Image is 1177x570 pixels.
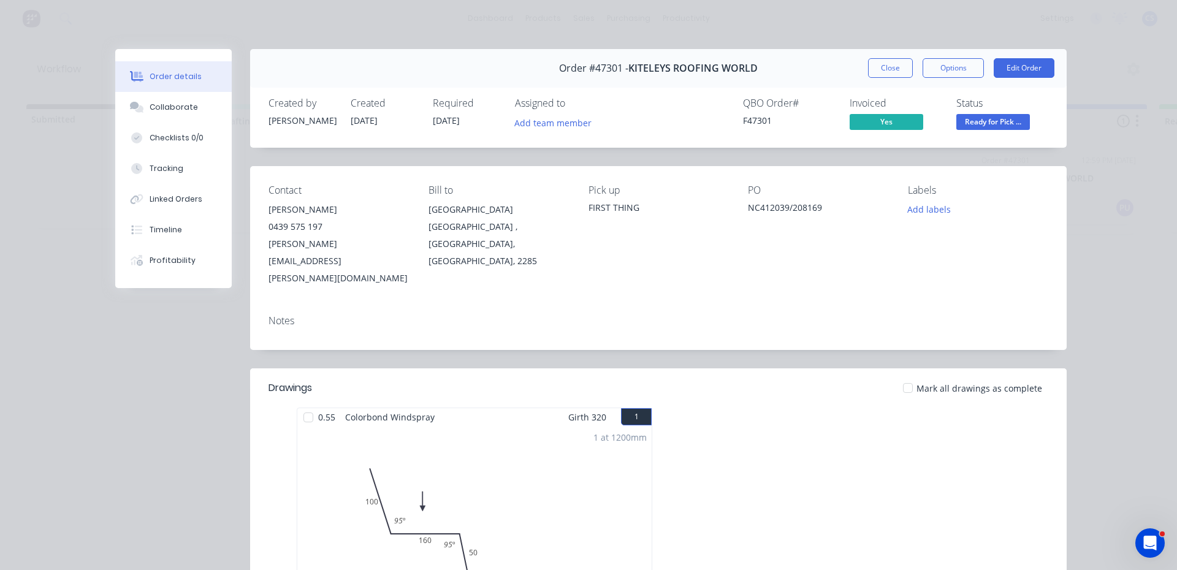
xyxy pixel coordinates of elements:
div: Created by [269,97,336,109]
span: Yes [850,114,923,129]
div: [PERSON_NAME][EMAIL_ADDRESS][PERSON_NAME][DOMAIN_NAME] [269,235,409,287]
div: Labels [908,184,1048,196]
div: Required [433,97,500,109]
button: Add team member [508,114,598,131]
button: Profitability [115,245,232,276]
span: Order #47301 - [559,63,628,74]
div: [PERSON_NAME] [269,114,336,127]
div: Created [351,97,418,109]
div: [GEOGRAPHIC_DATA][GEOGRAPHIC_DATA] , [GEOGRAPHIC_DATA], [GEOGRAPHIC_DATA], 2285 [429,201,569,270]
div: FIRST THING [588,201,729,214]
button: Add labels [901,201,958,218]
div: [PERSON_NAME]0439 575 197[PERSON_NAME][EMAIL_ADDRESS][PERSON_NAME][DOMAIN_NAME] [269,201,409,287]
div: Tracking [150,163,183,174]
div: Assigned to [515,97,638,109]
span: KITELEYS ROOFING WORLD [628,63,758,74]
button: Order details [115,61,232,92]
div: Contact [269,184,409,196]
div: Profitability [150,255,196,266]
span: 0.55 [313,408,340,426]
button: Tracking [115,153,232,184]
div: Timeline [150,224,182,235]
div: 1 at 1200mm [593,431,647,444]
div: Order details [150,71,202,82]
div: Bill to [429,184,569,196]
div: 0439 575 197 [269,218,409,235]
button: Ready for Pick ... [956,114,1030,132]
button: Options [923,58,984,78]
div: PO [748,184,888,196]
div: Invoiced [850,97,942,109]
div: Checklists 0/0 [150,132,204,143]
div: Status [956,97,1048,109]
div: Drawings [269,381,312,395]
div: QBO Order # [743,97,835,109]
div: [PERSON_NAME] [269,201,409,218]
button: Collaborate [115,92,232,123]
div: F47301 [743,114,835,127]
button: Timeline [115,215,232,245]
button: 1 [621,408,652,425]
div: Collaborate [150,102,198,113]
span: [DATE] [351,115,378,126]
iframe: Intercom live chat [1135,528,1165,558]
div: Pick up [588,184,729,196]
span: Ready for Pick ... [956,114,1030,129]
button: Checklists 0/0 [115,123,232,153]
div: Linked Orders [150,194,202,205]
div: NC412039/208169 [748,201,888,218]
div: [GEOGRAPHIC_DATA] [429,201,569,218]
span: Colorbond Windspray [340,408,440,426]
button: Linked Orders [115,184,232,215]
button: Edit Order [994,58,1054,78]
span: Girth 320 [568,408,606,426]
button: Close [868,58,913,78]
span: Mark all drawings as complete [916,382,1042,395]
span: [DATE] [433,115,460,126]
div: [GEOGRAPHIC_DATA] , [GEOGRAPHIC_DATA], [GEOGRAPHIC_DATA], 2285 [429,218,569,270]
div: Notes [269,315,1048,327]
button: Add team member [515,114,598,131]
